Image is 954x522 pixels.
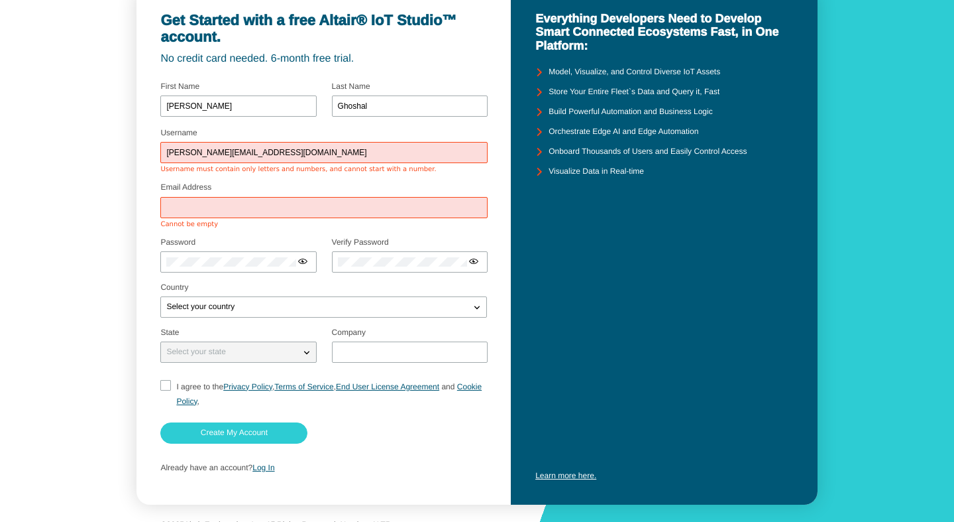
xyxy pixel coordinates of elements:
unity-typography: Everything Developers Need to Develop Smart Connected Ecosystems Fast, in One Platform: [535,12,793,53]
label: Username [160,128,197,137]
unity-typography: Build Powerful Automation and Business Logic [549,107,712,117]
a: End User License Agreement [336,382,439,391]
label: Password [160,237,195,247]
span: I agree to the , , , [176,382,482,406]
a: Learn more here. [535,471,596,480]
unity-typography: Visualize Data in Real-time [549,167,644,176]
unity-typography: Get Started with a free Altair® IoT Studio™ account. [160,12,486,46]
unity-typography: Store Your Entire Fleet`s Data and Query it, Fast [549,88,719,97]
a: Cookie Policy [176,382,482,406]
a: Terms of Service [274,382,333,391]
a: Log In [252,463,274,472]
unity-typography: No credit card needed. 6-month free trial. [160,53,486,65]
label: Email Address [160,182,211,192]
div: Cannot be empty [160,221,487,229]
unity-typography: Orchestrate Edge AI and Edge Automation [549,127,698,137]
unity-typography: Onboard Thousands of Users and Easily Control Access [549,147,747,157]
span: and [441,382,454,391]
iframe: YouTube video player [535,321,793,466]
label: Verify Password [332,237,389,247]
a: Privacy Policy [223,382,272,391]
div: Username must contain only letters and numbers, and cannot start with a number. [160,166,487,174]
p: Already have an account? [160,464,486,473]
unity-typography: Model, Visualize, and Control Diverse IoT Assets [549,68,720,77]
